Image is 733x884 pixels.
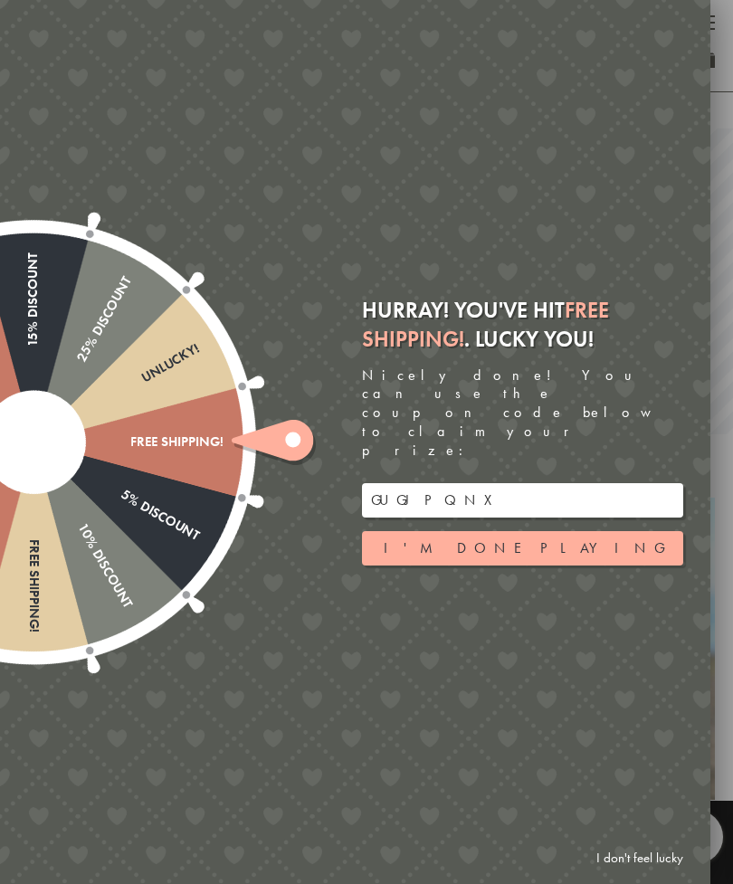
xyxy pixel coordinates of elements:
div: 5% Discount [30,435,202,544]
div: 10% Discount [27,438,136,610]
div: Free shipping! [34,434,224,450]
div: Hurray! You've hit . Lucky you! [362,296,683,352]
div: Unlucky! [30,340,202,449]
div: 15% Discount [26,252,42,442]
em: Free shipping! [362,296,609,352]
div: 25% Discount [27,273,136,445]
button: I'm done playing [362,531,683,566]
div: Nicely done! You can use the coupon code below to claim your prize: [362,366,683,461]
div: Free shipping! [26,442,42,632]
input: Your email [362,483,683,518]
a: I don't feel lucky [587,841,692,875]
